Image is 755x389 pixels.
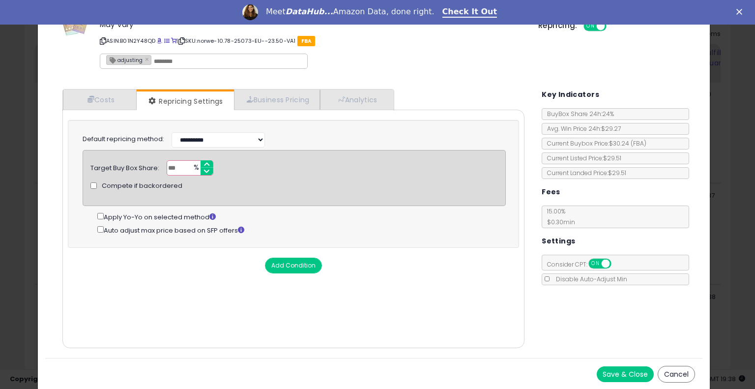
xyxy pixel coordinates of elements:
[538,22,578,30] h5: Repricing:
[442,7,497,18] a: Check It Out
[542,139,646,148] span: Current Buybox Price:
[542,260,624,269] span: Consider CPT:
[171,37,176,45] a: Your listing only
[97,211,506,222] div: Apply Yo-Yo on selected method
[542,186,560,198] h5: Fees
[157,37,162,45] a: BuyBox page
[736,9,746,15] div: Close
[90,160,159,173] div: Target Buy Box Share:
[542,169,626,177] span: Current Landed Price: $29.51
[188,161,203,176] span: %
[265,258,322,273] button: Add Condition
[609,139,646,148] span: $30.24
[542,124,621,133] span: Avg. Win Price 24h: $29.27
[164,37,170,45] a: All offer listings
[100,13,523,28] h3: Norwex Basic Package - Microfiber - Glass Window Cleaning Cloth and Household Enviro Dusting Clot...
[542,89,599,101] h5: Key Indicators
[83,135,164,144] label: Default repricing method:
[242,4,258,20] img: Profile image for Georgie
[320,90,393,110] a: Analytics
[542,235,575,247] h5: Settings
[542,207,575,226] span: 15.00 %
[137,91,233,111] a: Repricing Settings
[234,90,320,110] a: Business Pricing
[63,90,137,110] a: Costs
[102,181,182,191] span: Compete if backordered
[60,13,89,37] img: 41esycCwNLL._SL60_.jpg
[631,139,646,148] span: ( FBA )
[297,36,316,46] span: FBA
[542,218,575,226] span: $0.30 min
[145,55,151,63] a: ×
[100,33,523,49] p: ASIN: B01N2Y48QD | SKU: norwe-10.78-25073-EU--23.50-VA1
[286,7,333,16] i: DataHub...
[542,110,614,118] span: BuyBox Share 24h: 24%
[584,22,597,30] span: ON
[605,22,620,30] span: OFF
[107,56,143,64] span: adjusting
[658,366,695,383] button: Cancel
[597,366,654,382] button: Save & Close
[610,260,626,268] span: OFF
[266,7,435,17] div: Meet Amazon Data, done right.
[542,154,621,162] span: Current Listed Price: $29.51
[97,224,506,236] div: Auto adjust max price based on SFP offers
[551,275,627,283] span: Disable Auto-Adjust Min
[589,260,602,268] span: ON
